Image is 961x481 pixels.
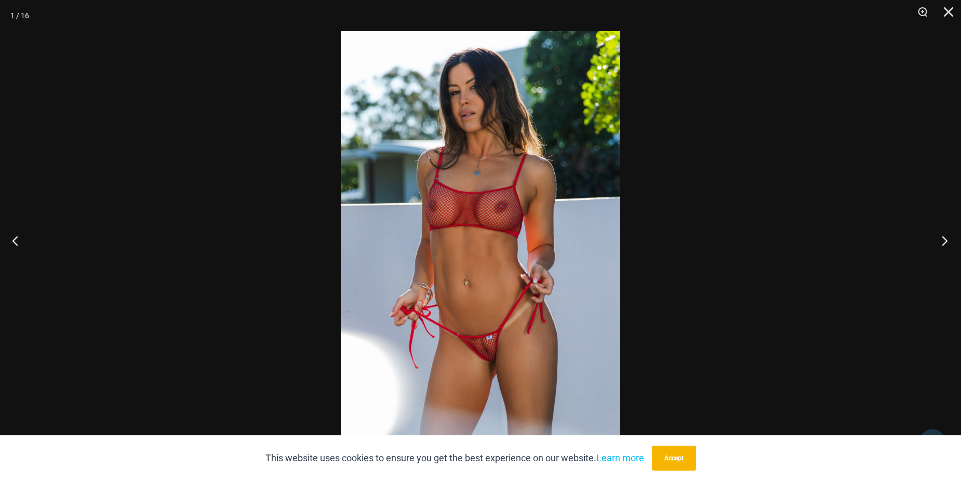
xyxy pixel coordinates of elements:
button: Accept [652,446,696,471]
a: Learn more [596,452,644,463]
img: Summer Storm Red 332 Crop Top 449 Thong 02 [341,31,620,450]
div: 1 / 16 [10,8,29,23]
p: This website uses cookies to ensure you get the best experience on our website. [265,450,644,466]
button: Next [922,215,961,266]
